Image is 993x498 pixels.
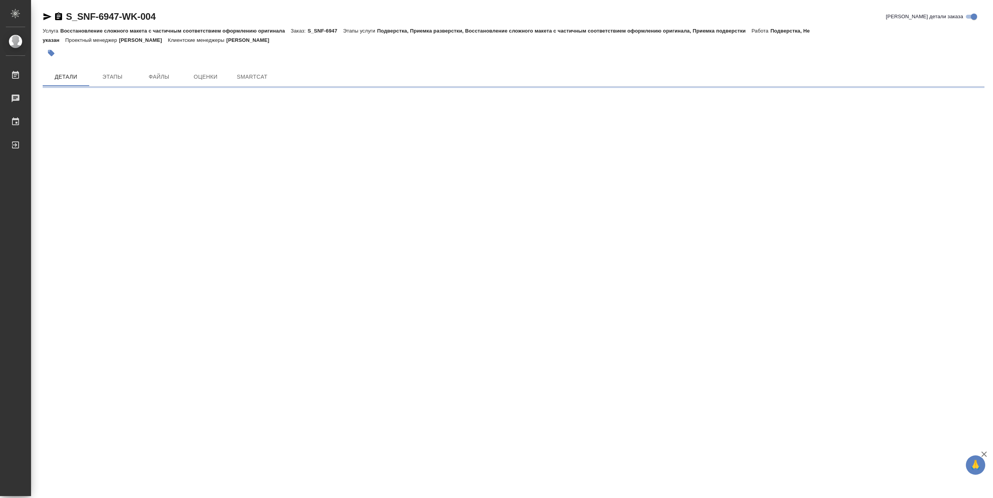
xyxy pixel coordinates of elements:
[43,12,52,21] button: Скопировать ссылку для ЯМессенджера
[94,72,131,82] span: Этапы
[140,72,178,82] span: Файлы
[886,13,963,21] span: [PERSON_NAME] детали заказа
[43,28,60,34] p: Услуга
[168,37,227,43] p: Клиентские менеджеры
[54,12,63,21] button: Скопировать ссылку
[291,28,308,34] p: Заказ:
[966,455,985,475] button: 🙏
[752,28,771,34] p: Работа
[377,28,751,34] p: Подверстка, Приемка разверстки, Восстановление сложного макета с частичным соответствием оформлен...
[43,45,60,62] button: Добавить тэг
[187,72,224,82] span: Оценки
[60,28,291,34] p: Восстановление сложного макета с частичным соответствием оформлению оригинала
[47,72,85,82] span: Детали
[66,11,156,22] a: S_SNF-6947-WK-004
[234,72,271,82] span: SmartCat
[226,37,275,43] p: [PERSON_NAME]
[308,28,343,34] p: S_SNF-6947
[343,28,377,34] p: Этапы услуги
[969,457,982,473] span: 🙏
[65,37,119,43] p: Проектный менеджер
[119,37,168,43] p: [PERSON_NAME]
